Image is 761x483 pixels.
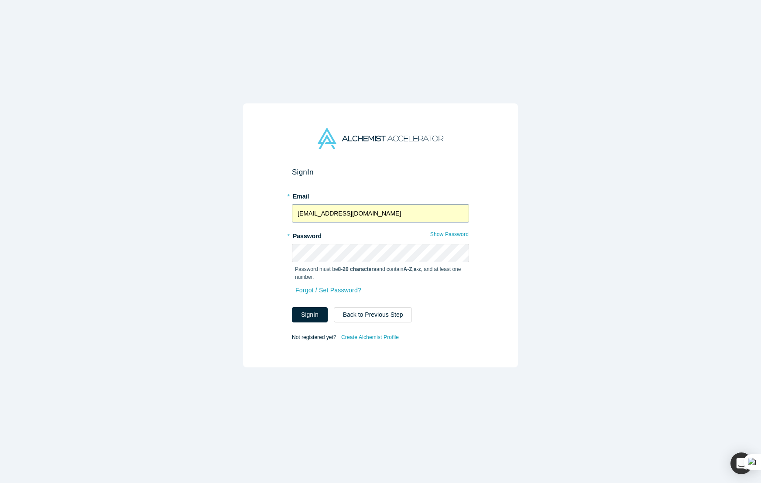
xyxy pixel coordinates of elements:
[341,332,399,343] a: Create Alchemist Profile
[318,128,443,149] img: Alchemist Accelerator Logo
[334,307,412,322] button: Back to Previous Step
[292,168,469,177] h2: Sign In
[430,229,469,240] button: Show Password
[292,334,336,340] span: Not registered yet?
[292,189,469,201] label: Email
[414,266,421,272] strong: a-z
[292,229,469,241] label: Password
[295,283,362,298] a: Forgot / Set Password?
[292,307,328,322] button: SignIn
[295,265,466,281] p: Password must be and contain , , and at least one number.
[338,266,377,272] strong: 8-20 characters
[404,266,412,272] strong: A-Z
